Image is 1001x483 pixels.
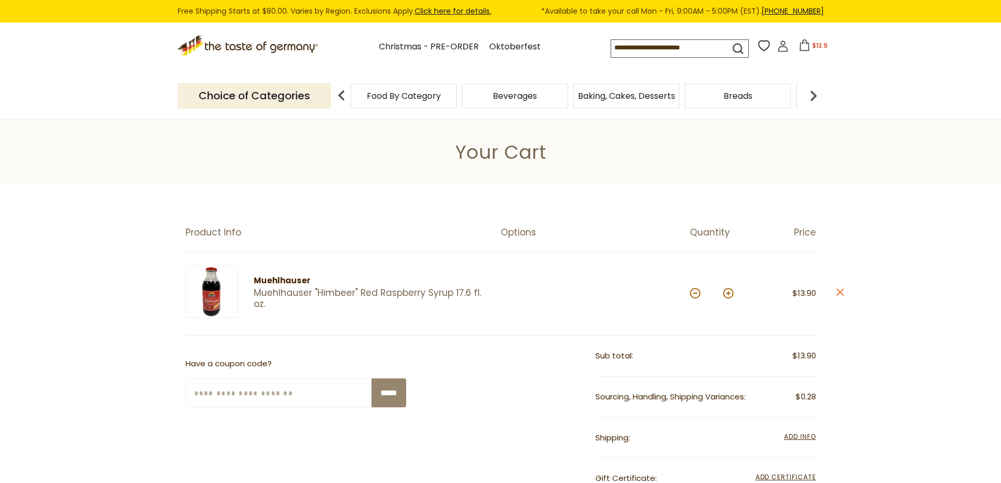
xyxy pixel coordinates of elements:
img: next arrow [803,85,824,106]
span: $13.9 [812,41,828,50]
a: Baking, Cakes, Desserts [578,92,675,100]
p: Choice of Categories [178,83,331,109]
p: Have a coupon code? [185,357,406,371]
a: Oktoberfest [489,40,541,54]
a: [PHONE_NUMBER] [761,6,824,16]
div: Free Shipping Starts at $80.00. Varies by Region. Exclusions Apply. [178,5,824,17]
img: Muehlhauser "Himbeer" Red Raspberry Syrup 17.6 fl. oz. [185,265,238,318]
div: Options [501,227,690,238]
span: *Available to take your call Mon - Fri, 9:00AM - 5:00PM (EST). [541,5,824,17]
div: Price [753,227,816,238]
a: Click here for details. [415,6,491,16]
a: Christmas - PRE-ORDER [379,40,479,54]
h1: Your Cart [33,140,968,164]
img: previous arrow [331,85,352,106]
a: Muehlhauser "Himbeer" Red Raspberry Syrup 17.6 fl. oz. [254,287,482,310]
span: Sourcing, Handling, Shipping Variances: [595,391,746,402]
a: Breads [724,92,752,100]
span: $13.90 [792,287,816,299]
span: $13.90 [792,350,816,363]
span: Shipping: [595,432,630,443]
a: Food By Category [367,92,441,100]
div: Product Info [185,227,501,238]
span: Sub total: [595,350,633,361]
div: Muehlhauser [254,274,482,287]
button: $13.9 [791,39,835,55]
span: Add Info [784,432,816,441]
a: Beverages [493,92,537,100]
div: Quantity [690,227,753,238]
span: $0.28 [796,390,816,404]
